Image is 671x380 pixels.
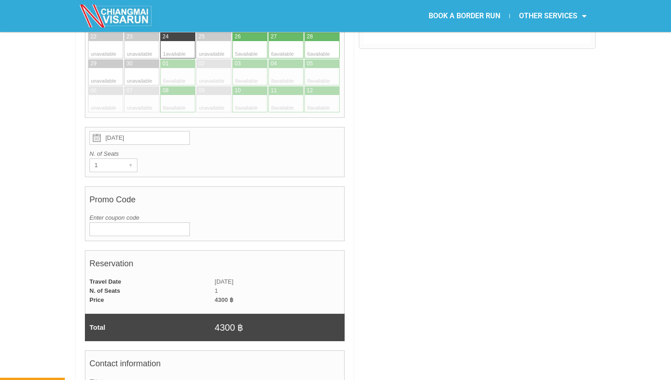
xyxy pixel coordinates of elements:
div: 04 [271,60,277,68]
a: BOOK A BORDER RUN [419,5,509,26]
td: Travel Date [85,277,215,286]
div: 05 [307,60,313,68]
div: 25 [199,33,204,41]
div: 29 [90,60,96,68]
div: 10 [235,87,241,95]
div: 08 [163,87,168,95]
label: Enter coupon code [89,213,340,222]
div: 07 [126,87,132,95]
td: Total [85,314,215,341]
div: 28 [307,33,313,41]
div: 1 [90,159,120,172]
div: 02 [199,60,204,68]
div: 03 [235,60,241,68]
div: 12 [307,87,313,95]
a: OTHER SERVICES [510,5,596,26]
div: 23 [126,33,132,41]
td: 4300 ฿ [215,314,344,341]
h4: Reservation [89,254,340,277]
div: ▾ [124,159,137,172]
div: 30 [126,60,132,68]
td: 1 [215,286,344,296]
div: 09 [199,87,204,95]
div: 11 [271,87,277,95]
td: 4300 ฿ [215,296,344,305]
td: N. of Seats [85,286,215,296]
div: 01 [163,60,168,68]
div: 24 [163,33,168,41]
td: Price [85,296,215,305]
div: 06 [90,87,96,95]
div: 22 [90,33,96,41]
h4: Promo Code [89,190,340,213]
nav: Menu [335,5,596,26]
div: 26 [235,33,241,41]
label: N. of Seats [89,149,340,158]
td: [DATE] [215,277,344,286]
h4: Contact information [89,354,340,377]
div: 27 [271,33,277,41]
